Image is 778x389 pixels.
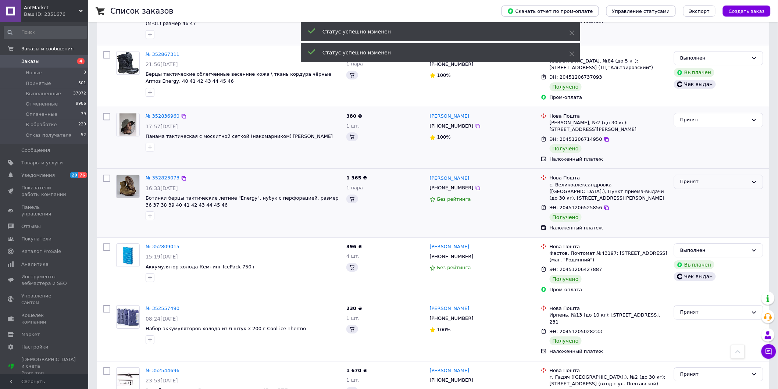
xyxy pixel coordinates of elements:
span: [PHONE_NUMBER] [430,61,474,67]
div: Ирпень, №13 (до 10 кг): [STREET_ADDRESS]. 231 [550,312,668,325]
img: Фото товару [117,175,139,198]
a: № 352809015 [146,244,179,249]
a: Фото товару [116,113,140,136]
span: Показатели работы компании [21,185,68,198]
span: Набор аккумуляторов холода из 6 штук х 200 г Cool-ice Thermo [146,326,306,331]
a: [PERSON_NAME] [430,243,470,250]
span: 16:33[DATE] [146,185,178,191]
div: Нова Пошта [550,175,668,181]
span: AntMarket [24,4,79,11]
img: Фото товару [117,244,139,267]
div: Фастов, Почтомат №43197: [STREET_ADDRESS] (маг. "Родинний") [550,250,668,263]
a: № 352836960 [146,113,179,119]
span: 15:19[DATE] [146,254,178,260]
span: 08:24[DATE] [146,316,178,322]
div: Prom топ [21,370,76,376]
span: 229 [78,121,86,128]
div: [PERSON_NAME], №2 (до 30 кг): [STREET_ADDRESS][PERSON_NAME] [550,119,668,133]
span: [PHONE_NUMBER] [430,185,474,190]
a: Фото товару [116,51,140,75]
span: Управление сайтом [21,293,68,306]
div: Нова Пошта [550,305,668,312]
span: Без рейтинга [437,265,471,270]
div: Наложенный платеж [550,225,668,231]
span: Отказ получателя [26,132,71,139]
span: [DEMOGRAPHIC_DATA] и счета [21,356,76,376]
div: Наложенный платеж [550,156,668,163]
span: ЭН: 20451206427887 [550,267,602,272]
div: г. Гадяч ([GEOGRAPHIC_DATA].), №2 (до 30 кг): [STREET_ADDRESS] (вход с ул. Полтавской) [550,374,668,387]
span: Отмененные [26,101,58,107]
img: Фото товару [119,113,137,136]
span: Скачать отчет по пром-оплате [507,8,593,14]
span: 29 [70,172,78,178]
button: Экспорт [683,6,715,17]
a: № 352544696 [146,368,179,373]
input: Поиск [4,26,87,39]
span: ЭН: 20451206714950 [550,136,602,142]
span: Аккумулятор холода Кемпинг IcePack 750 г [146,264,256,270]
span: Аналитика [21,261,49,268]
span: Панама тактическая с москитной сеткой (накомарником) [PERSON_NAME] [146,133,333,139]
span: 21:56[DATE] [146,61,178,67]
button: Скачать отчет по пром-оплате [502,6,599,17]
span: Создать заказ [729,8,765,14]
div: Получено [550,213,582,222]
span: Без рейтинга [437,196,471,202]
span: 17:57[DATE] [146,124,178,129]
span: 100% [437,134,451,140]
div: Принят [680,308,748,316]
div: Нова Пошта [550,51,668,58]
a: Фото товару [116,243,140,267]
span: 1 шт. [346,315,360,321]
div: Принят [680,116,748,124]
span: [PHONE_NUMBER] [430,315,474,321]
span: Выполненные [26,90,61,97]
span: Заказы и сообщения [21,46,74,52]
span: ЭН: 20451205028233 [550,329,602,334]
span: ЭН: 20451206737093 [550,74,602,80]
div: Получено [550,275,582,283]
span: 230 ₴ [346,306,362,311]
img: Фото товару [117,51,139,74]
span: 1 пара [346,185,363,190]
div: Выплачен [674,260,714,269]
span: [PHONE_NUMBER] [430,254,474,259]
a: Берцы тактические облегченные весенние кожа \ ткань кордура чёрные Armos Energy, 40 41 42 43 44 4... [146,71,331,84]
div: Ваш ID: 2351676 [24,11,88,18]
span: 396 ₴ [346,244,362,249]
span: 1 шт. [346,377,360,383]
div: Получено [550,82,582,91]
span: Заказы [21,58,39,65]
span: [PHONE_NUMBER] [430,377,474,383]
a: № 352823073 [146,175,179,181]
div: Наложенный платеж [550,348,668,355]
span: 1 670 ₴ [346,368,367,373]
a: [PERSON_NAME] [430,367,470,374]
h1: Список заказов [110,7,174,15]
a: [PERSON_NAME] [430,175,470,182]
div: Выполнен [680,54,748,62]
span: 4 шт. [346,253,360,259]
div: [GEOGRAPHIC_DATA], №84 (до 5 кг): [STREET_ADDRESS] (ТЦ "Альтаировский") [550,58,668,71]
div: Принят [680,178,748,186]
button: Управление статусами [606,6,676,17]
div: Статус успешно изменен [322,28,551,35]
span: 100% [437,327,451,332]
span: 4 [77,58,85,64]
span: Экспорт [689,8,710,14]
div: Нова Пошта [550,113,668,119]
button: Чат с покупателем [761,344,776,359]
span: 1 365 ₴ [346,175,367,181]
div: Статус успешно изменен [322,49,551,56]
img: Фото товару [117,308,139,326]
div: Выплачен [674,68,714,77]
span: 79 [81,111,86,118]
div: Принят [680,371,748,378]
span: 501 [78,80,86,87]
span: В обработке [26,121,57,128]
span: Уведомления [21,172,55,179]
span: Каталог ProSale [21,248,61,255]
div: Чек выдан [674,272,716,281]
